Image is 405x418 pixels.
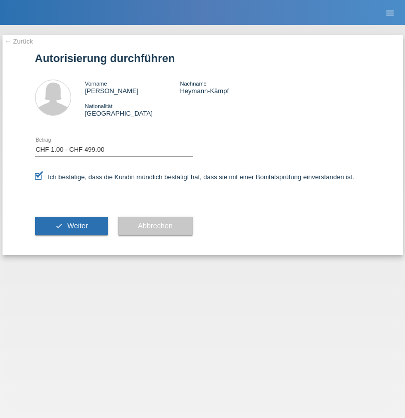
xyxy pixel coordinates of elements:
[35,52,370,65] h1: Autorisierung durchführen
[5,38,33,45] a: ← Zurück
[138,222,173,230] span: Abbrechen
[35,217,108,236] button: check Weiter
[385,8,395,18] i: menu
[55,222,63,230] i: check
[180,81,206,87] span: Nachname
[85,103,113,109] span: Nationalität
[85,81,107,87] span: Vorname
[380,10,400,16] a: menu
[85,80,180,95] div: [PERSON_NAME]
[118,217,193,236] button: Abbrechen
[85,102,180,117] div: [GEOGRAPHIC_DATA]
[67,222,88,230] span: Weiter
[35,173,354,181] label: Ich bestätige, dass die Kundin mündlich bestätigt hat, dass sie mit einer Bonitätsprüfung einvers...
[180,80,275,95] div: Heymann-Kämpf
